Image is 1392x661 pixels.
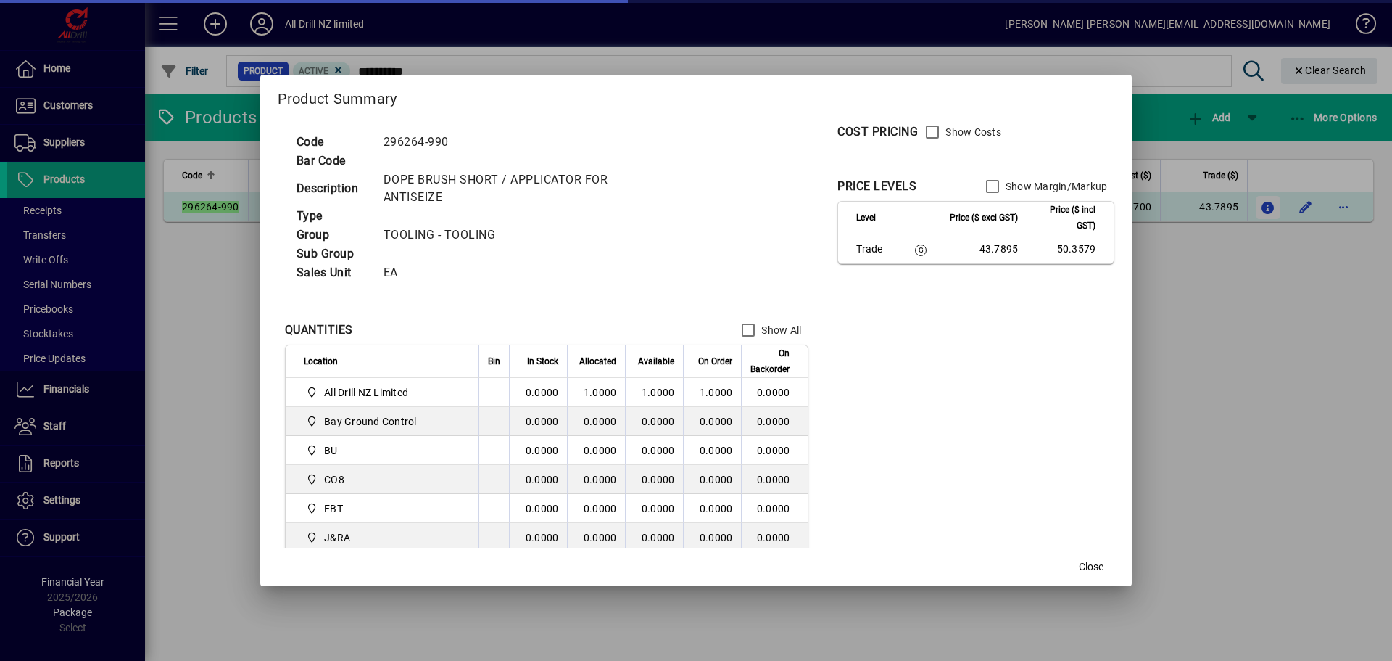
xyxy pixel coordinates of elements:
td: 0.0000 [509,494,567,523]
span: Level [856,210,876,226]
td: 0.0000 [741,407,808,436]
span: Price ($ incl GST) [1036,202,1095,234]
td: 0.0000 [509,465,567,494]
div: PRICE LEVELS [837,178,916,195]
span: BU [304,442,463,459]
td: 0.0000 [741,494,808,523]
td: 0.0000 [741,523,808,552]
span: 0.0000 [700,474,733,485]
span: Bay Ground Control [324,414,417,429]
td: 296264-990 [376,133,640,152]
td: 0.0000 [741,465,808,494]
span: In Stock [527,353,558,369]
td: 0.0000 [567,407,625,436]
span: On Order [698,353,732,369]
td: Sales Unit [289,263,376,282]
span: Close [1079,559,1103,575]
td: 0.0000 [567,523,625,552]
td: Bar Code [289,152,376,171]
td: 0.0000 [509,436,567,465]
span: All Drill NZ Limited [324,385,408,400]
td: Description [289,171,376,207]
td: TOOLING - TOOLING [376,226,640,245]
td: 0.0000 [509,407,567,436]
td: 43.7895 [940,234,1027,263]
span: EBT [304,500,463,517]
td: 0.0000 [509,378,567,407]
span: 0.0000 [700,503,733,514]
div: QUANTITIES [285,321,353,339]
td: 50.3579 [1027,234,1114,263]
td: 0.0000 [741,378,808,407]
td: 1.0000 [567,378,625,407]
td: Type [289,207,376,226]
span: J&RA [304,529,463,546]
td: -1.0000 [625,378,683,407]
span: EBT [324,501,343,516]
td: Group [289,226,376,245]
span: CO8 [324,472,344,487]
span: BU [324,443,338,458]
span: Allocated [579,353,616,369]
label: Show Costs [942,125,1001,139]
td: 0.0000 [567,436,625,465]
td: 0.0000 [625,436,683,465]
td: 0.0000 [625,523,683,552]
button: Close [1068,554,1114,580]
td: 0.0000 [567,465,625,494]
span: Trade [856,242,895,256]
div: COST PRICING [837,123,918,141]
span: 1.0000 [700,387,733,398]
td: DOPE BRUSH SHORT / APPLICATOR FOR ANTISEIZE [376,171,640,207]
td: 0.0000 [509,523,567,552]
span: On Backorder [750,345,790,377]
span: 0.0000 [700,532,733,543]
label: Show Margin/Markup [1003,179,1108,194]
td: EA [376,263,640,282]
span: Bay Ground Control [304,413,463,430]
span: CO8 [304,471,463,488]
span: Bin [488,353,500,369]
h2: Product Summary [260,75,1132,117]
td: 0.0000 [625,407,683,436]
span: All Drill NZ Limited [304,384,463,401]
span: Available [638,353,674,369]
td: 0.0000 [625,465,683,494]
label: Show All [758,323,801,337]
span: J&RA [324,530,350,545]
span: Price ($ excl GST) [950,210,1018,226]
span: 0.0000 [700,445,733,456]
span: Location [304,353,338,369]
span: 0.0000 [700,416,733,427]
td: Sub Group [289,245,376,263]
td: 0.0000 [741,436,808,465]
td: Code [289,133,376,152]
td: 0.0000 [567,494,625,523]
td: 0.0000 [625,494,683,523]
